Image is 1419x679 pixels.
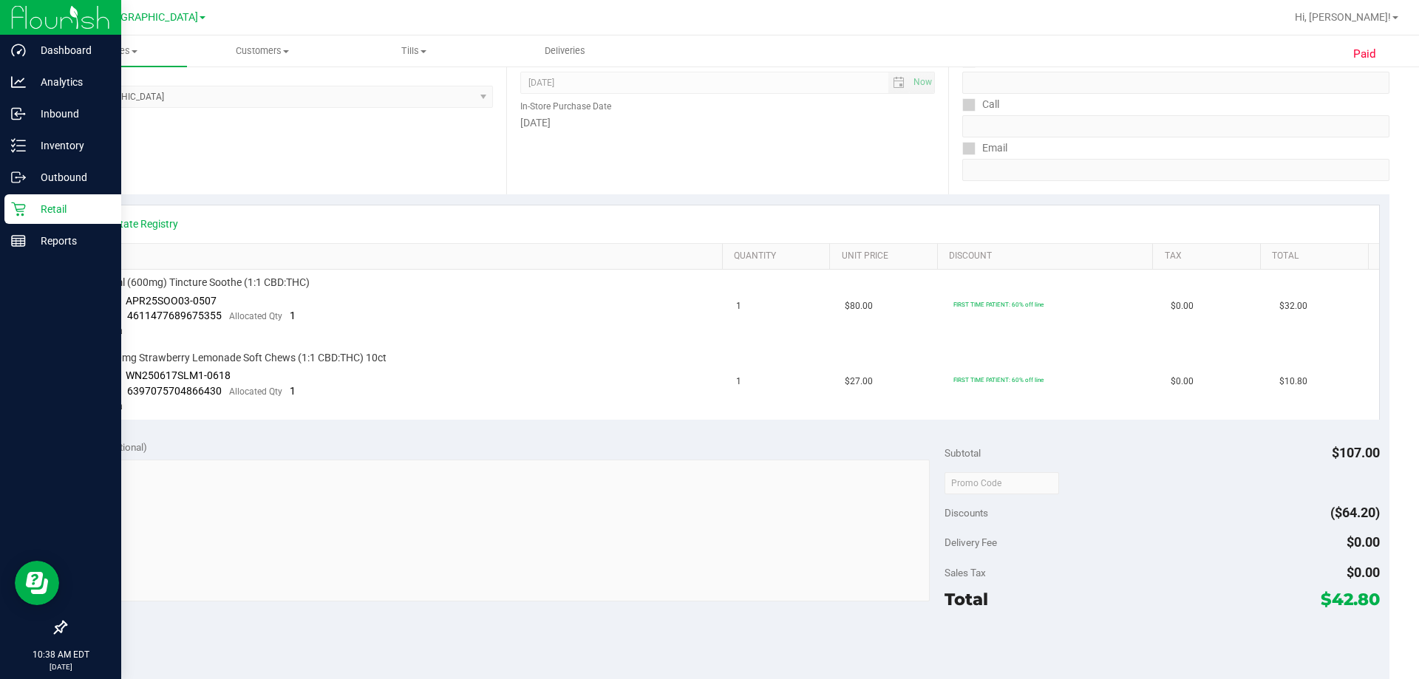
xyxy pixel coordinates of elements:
[1171,375,1194,389] span: $0.00
[734,250,824,262] a: Quantity
[26,232,115,250] p: Reports
[962,137,1007,159] label: Email
[187,35,338,66] a: Customers
[1347,534,1380,550] span: $0.00
[15,561,59,605] iframe: Resource center
[11,138,26,153] inline-svg: Inventory
[945,472,1059,494] input: Promo Code
[11,233,26,248] inline-svg: Reports
[945,589,988,610] span: Total
[1295,11,1391,23] span: Hi, [PERSON_NAME]!
[26,168,115,186] p: Outbound
[962,115,1389,137] input: Format: (999) 999-9999
[188,44,338,58] span: Customers
[845,375,873,389] span: $27.00
[87,250,716,262] a: SKU
[26,41,115,59] p: Dashboard
[290,385,296,397] span: 1
[945,447,981,459] span: Subtotal
[962,72,1389,94] input: Format: (999) 999-9999
[89,216,178,231] a: View State Registry
[945,499,988,526] span: Discounts
[11,170,26,185] inline-svg: Outbound
[1165,250,1255,262] a: Tax
[1353,46,1376,63] span: Paid
[7,648,115,661] p: 10:38 AM EDT
[97,11,198,24] span: [GEOGRAPHIC_DATA]
[26,200,115,218] p: Retail
[945,536,997,548] span: Delivery Fee
[1332,445,1380,460] span: $107.00
[1330,505,1380,520] span: ($64.20)
[953,376,1044,383] span: FIRST TIME PATIENT: 60% off line
[1272,250,1362,262] a: Total
[126,295,217,307] span: APR25SOO03-0507
[127,310,222,321] span: 4611477689675355
[229,311,282,321] span: Allocated Qty
[520,100,611,113] label: In-Store Purchase Date
[85,276,310,290] span: SW 30ml (600mg) Tincture Soothe (1:1 CBD:THC)
[842,250,932,262] a: Unit Price
[26,137,115,154] p: Inventory
[290,310,296,321] span: 1
[338,35,490,66] a: Tills
[736,299,741,313] span: 1
[736,375,741,389] span: 1
[525,44,605,58] span: Deliveries
[489,35,641,66] a: Deliveries
[11,202,26,216] inline-svg: Retail
[26,105,115,123] p: Inbound
[126,369,231,381] span: WN250617SLM1-0618
[127,385,222,397] span: 6397075704866430
[1171,299,1194,313] span: $0.00
[1279,375,1307,389] span: $10.80
[85,351,387,365] span: WNA 20mg Strawberry Lemonade Soft Chews (1:1 CBD:THC) 10ct
[339,44,489,58] span: Tills
[845,299,873,313] span: $80.00
[11,75,26,89] inline-svg: Analytics
[229,386,282,397] span: Allocated Qty
[11,106,26,121] inline-svg: Inbound
[7,661,115,672] p: [DATE]
[1279,299,1307,313] span: $32.00
[26,73,115,91] p: Analytics
[11,43,26,58] inline-svg: Dashboard
[1347,564,1380,580] span: $0.00
[949,250,1147,262] a: Discount
[520,115,934,131] div: [DATE]
[953,301,1044,308] span: FIRST TIME PATIENT: 60% off line
[962,94,999,115] label: Call
[945,567,986,579] span: Sales Tax
[1321,589,1380,610] span: $42.80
